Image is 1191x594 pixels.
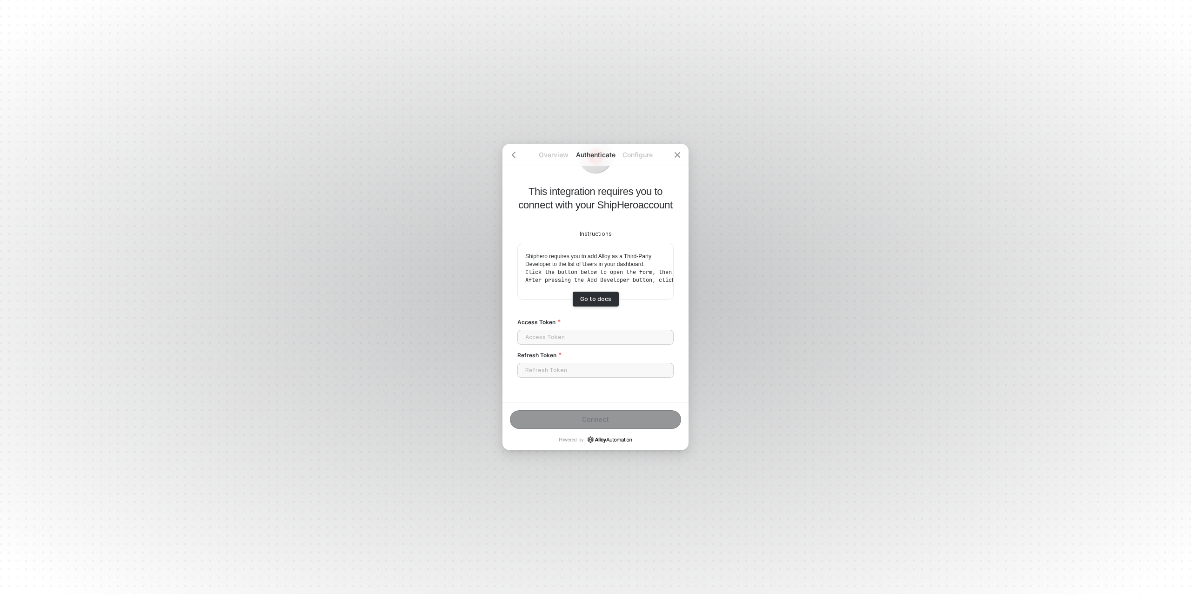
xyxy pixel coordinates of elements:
label: Access Token [517,318,674,326]
code: Click the button below to open the form, then enter your first name, last name and email (e.g. Al... [525,268,991,276]
label: Refresh Token [517,351,674,359]
code: After pressing the Add Developer button, click Okay on the pop-up, then you should see an Access ... [525,276,1092,284]
p: Shiphero requires you to add Alloy as a Third-Party Developer to the list of Users in your dashbo... [525,253,666,268]
p: Overview [533,150,575,160]
p: This integration requires you to connect with your ShipHero account [517,185,674,212]
div: Go to docs [580,295,611,302]
input: Refresh Token [517,363,674,378]
input: Access Token [517,330,674,345]
div: Instructions [517,230,674,238]
p: Authenticate [575,150,616,160]
span: icon-arrow-left [510,151,517,159]
span: icon-close [674,151,681,159]
p: Powered by [559,436,632,443]
p: Configure [616,150,658,160]
a: icon-success [588,436,632,443]
a: Go to docs [573,292,619,307]
button: Connect [510,410,681,429]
